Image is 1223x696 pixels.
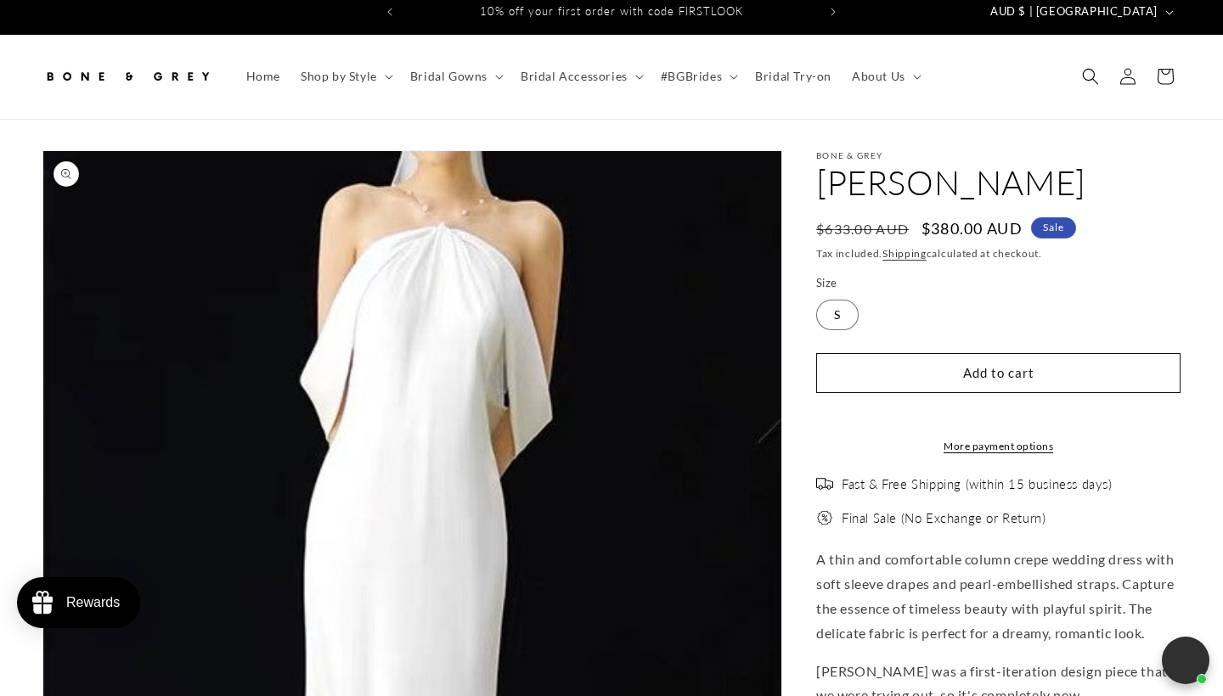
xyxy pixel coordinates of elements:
[290,59,400,94] summary: Shop by Style
[745,59,842,94] a: Bridal Try-on
[842,476,1113,493] span: Fast & Free Shipping (within 15 business days)
[816,547,1181,645] p: A thin and comfortable column crepe wedding dress with soft sleeve drapes and pearl-embellished s...
[246,69,280,84] span: Home
[816,219,909,239] s: $633.00 AUD
[301,69,377,84] span: Shop by Style
[236,59,290,94] a: Home
[42,58,212,95] img: Bone and Grey Bridal
[661,69,722,84] span: #BGBrides
[816,160,1181,205] h1: [PERSON_NAME]
[510,59,651,94] summary: Bridal Accessories
[755,69,831,84] span: Bridal Try-on
[842,59,928,94] summary: About Us
[1162,637,1209,684] button: Open chatbox
[842,510,1045,527] span: Final Sale (No Exchange or Return)
[816,353,1181,393] button: Add to cart
[37,52,219,102] a: Bone and Grey Bridal
[882,247,927,260] a: Shipping
[990,3,1158,20] span: AUD $ | [GEOGRAPHIC_DATA]
[66,595,120,610] div: Rewards
[1072,58,1109,95] summary: Search
[480,4,743,18] span: 10% off your first order with code FIRSTLOOK
[1031,217,1076,239] span: Sale
[816,150,1181,160] p: Bone & Grey
[852,69,905,84] span: About Us
[400,59,510,94] summary: Bridal Gowns
[521,69,628,84] span: Bridal Accessories
[816,275,839,292] legend: Size
[816,300,859,330] label: S
[921,217,1023,240] span: $380.00 AUD
[816,439,1181,454] a: More payment options
[651,59,745,94] summary: #BGBrides
[816,509,833,526] img: offer.png
[816,245,1181,262] div: Tax included. calculated at checkout.
[410,69,488,84] span: Bridal Gowns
